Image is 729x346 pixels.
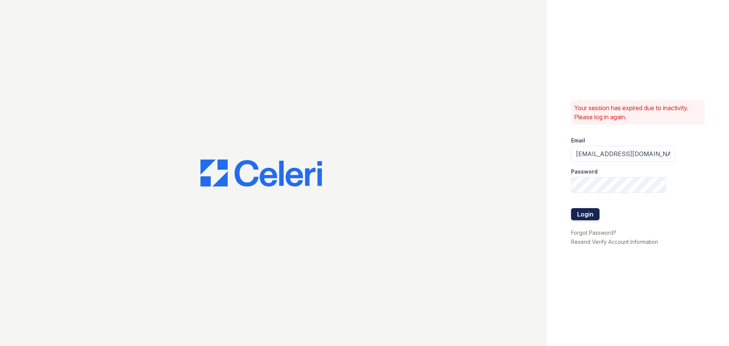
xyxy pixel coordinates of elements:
[571,168,598,175] label: Password
[571,137,585,144] label: Email
[571,229,616,236] a: Forgot Password?
[571,208,600,220] button: Login
[574,103,702,122] p: Your session has expired due to inactivity. Please log in again.
[571,239,658,245] a: Resend Verify Account Information
[200,160,322,187] img: CE_Logo_Blue-a8612792a0a2168367f1c8372b55b34899dd931a85d93a1a3d3e32e68fde9ad4.png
